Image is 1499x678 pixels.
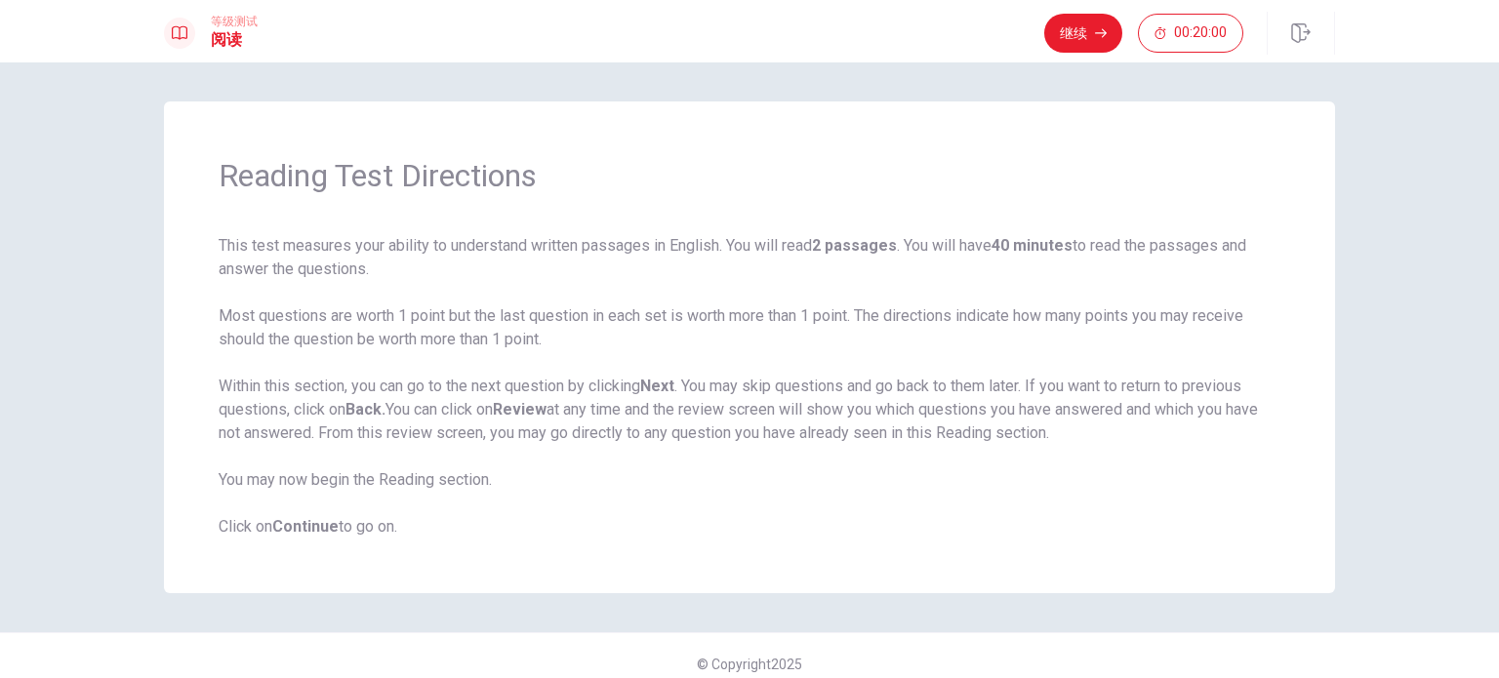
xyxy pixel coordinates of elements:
[211,15,258,28] span: 等级测试
[1044,14,1122,53] button: 继续
[697,657,802,672] span: © Copyright 2025
[345,400,385,419] b: Back.
[219,156,1280,195] h1: Reading Test Directions
[812,236,897,255] b: 2 passages
[211,28,258,52] h1: 阅读
[640,377,674,395] b: Next
[493,400,547,419] b: Review
[1138,14,1243,53] button: 00:20:00
[992,236,1073,255] b: 40 minutes
[1174,25,1227,41] span: 00:20:00
[219,234,1280,538] span: This test measures your ability to understand written passages in English. You will read . You wi...
[272,517,339,536] b: Continue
